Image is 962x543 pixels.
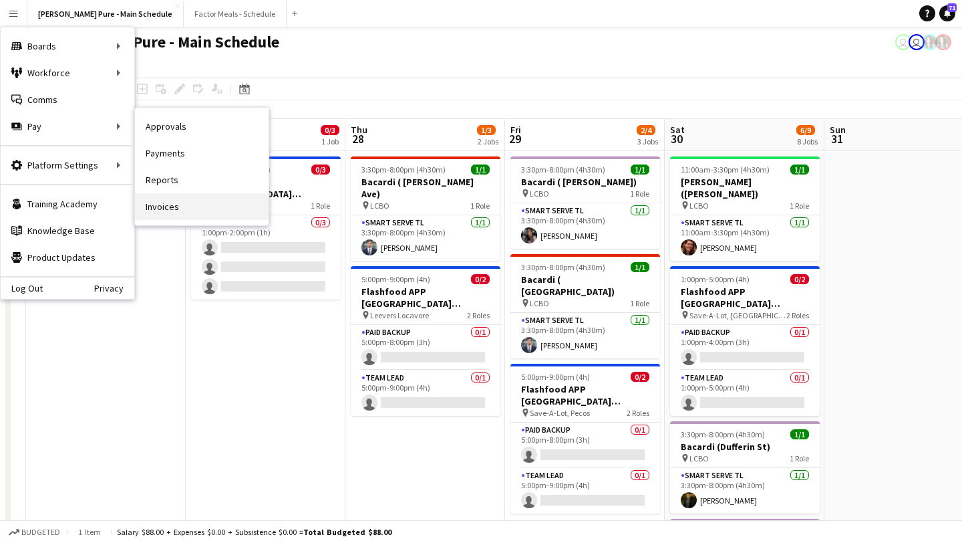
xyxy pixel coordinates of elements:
[631,165,649,175] span: 1/1
[670,421,820,514] app-job-card: 3:30pm-8:00pm (4h30m)1/1Bacardi (Dufferin St) LCBO1 RoleSmart Serve TL1/13:30pm-8:00pm (4h30m)[PE...
[311,201,330,211] span: 1 Role
[510,254,660,358] app-job-card: 3:30pm-8:00pm (4h30m)1/1Bacardi ( [GEOGRAPHIC_DATA]) LCBO1 RoleSmart Serve TL1/13:30pm-8:00pm (4h...
[521,262,605,272] span: 3:30pm-8:00pm (4h30m)
[530,408,590,418] span: Save-A-Lot, Pecos
[797,136,818,146] div: 8 Jobs
[790,201,809,211] span: 1 Role
[670,370,820,416] app-card-role: Team Lead0/11:00pm-5:00pm (4h)
[668,131,685,146] span: 30
[73,527,106,537] span: 1 item
[947,3,957,12] span: 71
[321,136,339,146] div: 1 Job
[670,441,820,453] h3: Bacardi (Dufferin St)
[191,215,341,300] app-card-role: Training0/31:00pm-2:00pm (1h)
[521,165,605,175] span: 3:30pm-8:00pm (4h30m)
[1,217,134,244] a: Knowledge Base
[191,156,341,300] app-job-card: 1:00pm-2:00pm (1h)0/3Flashfood APP [GEOGRAPHIC_DATA] [GEOGRAPHIC_DATA], [GEOGRAPHIC_DATA] Trainin...
[351,176,500,200] h3: Bacardi ( [PERSON_NAME] Ave)
[1,244,134,271] a: Product Updates
[510,364,660,514] app-job-card: 5:00pm-9:00pm (4h)0/2Flashfood APP [GEOGRAPHIC_DATA] [GEOGRAPHIC_DATA], [GEOGRAPHIC_DATA] Save-A-...
[681,165,770,175] span: 11:00am-3:30pm (4h30m)
[349,131,367,146] span: 28
[321,125,339,135] span: 0/3
[631,262,649,272] span: 1/1
[670,156,820,261] app-job-card: 11:00am-3:30pm (4h30m)1/1[PERSON_NAME] ([PERSON_NAME]) LCBO1 RoleSmart Serve TL1/111:00am-3:30pm ...
[7,525,62,540] button: Budgeted
[467,310,490,320] span: 2 Roles
[184,1,287,27] button: Factor Meals - Schedule
[370,201,389,211] span: LCBO
[637,125,655,135] span: 2/4
[670,215,820,261] app-card-role: Smart Serve TL1/111:00am-3:30pm (4h30m)[PERSON_NAME]
[630,298,649,308] span: 1 Role
[521,372,590,382] span: 5:00pm-9:00pm (4h)
[895,34,911,50] app-user-avatar: Leticia Fayzano
[27,1,184,27] button: [PERSON_NAME] Pure - Main Schedule
[935,34,951,50] app-user-avatar: Ashleigh Rains
[471,165,490,175] span: 1/1
[351,215,500,261] app-card-role: Smart Serve TL1/13:30pm-8:00pm (4h30m)[PERSON_NAME]
[1,33,134,60] div: Boards
[361,165,446,175] span: 3:30pm-8:00pm (4h30m)
[670,325,820,370] app-card-role: Paid Backup0/11:00pm-4:00pm (3h)
[370,310,429,320] span: Leevers Locavore
[630,189,649,199] span: 1 Role
[689,201,709,211] span: LCBO
[510,176,660,188] h3: Bacardi ( [PERSON_NAME])
[510,313,660,358] app-card-role: Smart Serve TL1/13:30pm-8:00pm (4h30m)[PERSON_NAME]
[94,283,134,294] a: Privacy
[790,453,809,463] span: 1 Role
[939,5,955,21] a: 71
[361,274,430,284] span: 5:00pm-9:00pm (4h)
[670,286,820,310] h3: Flashfood APP [GEOGRAPHIC_DATA] [GEOGRAPHIC_DATA], [GEOGRAPHIC_DATA]
[478,136,498,146] div: 2 Jobs
[351,124,367,136] span: Thu
[351,325,500,370] app-card-role: Paid Backup0/15:00pm-8:00pm (3h)
[796,125,815,135] span: 6/9
[637,136,658,146] div: 3 Jobs
[1,191,134,217] a: Training Academy
[670,266,820,416] div: 1:00pm-5:00pm (4h)0/2Flashfood APP [GEOGRAPHIC_DATA] [GEOGRAPHIC_DATA], [GEOGRAPHIC_DATA] Save-A-...
[1,86,134,113] a: Comms
[828,131,846,146] span: 31
[135,113,269,140] a: Approvals
[790,165,809,175] span: 1/1
[530,298,549,308] span: LCBO
[510,423,660,468] app-card-role: Paid Backup0/15:00pm-8:00pm (3h)
[689,310,786,320] span: Save-A-Lot, [GEOGRAPHIC_DATA]
[351,370,500,416] app-card-role: Team Lead0/15:00pm-9:00pm (4h)
[508,131,521,146] span: 29
[351,156,500,261] app-job-card: 3:30pm-8:00pm (4h30m)1/1Bacardi ( [PERSON_NAME] Ave) LCBO1 RoleSmart Serve TL1/13:30pm-8:00pm (4h...
[790,274,809,284] span: 0/2
[1,152,134,179] div: Platform Settings
[790,429,809,439] span: 1/1
[510,124,521,136] span: Fri
[830,124,846,136] span: Sun
[681,429,765,439] span: 3:30pm-8:00pm (4h30m)
[670,468,820,514] app-card-role: Smart Serve TL1/13:30pm-8:00pm (4h30m)[PERSON_NAME]
[477,125,496,135] span: 1/3
[351,266,500,416] app-job-card: 5:00pm-9:00pm (4h)0/2Flashfood APP [GEOGRAPHIC_DATA] [GEOGRAPHIC_DATA], [GEOGRAPHIC_DATA] Leevers...
[670,124,685,136] span: Sat
[681,274,750,284] span: 1:00pm-5:00pm (4h)
[510,274,660,298] h3: Bacardi ( [GEOGRAPHIC_DATA])
[670,176,820,200] h3: [PERSON_NAME] ([PERSON_NAME])
[135,167,269,193] a: Reports
[530,189,549,199] span: LCBO
[311,165,330,175] span: 0/3
[510,156,660,249] app-job-card: 3:30pm-8:00pm (4h30m)1/1Bacardi ( [PERSON_NAME]) LCBO1 RoleSmart Serve TL1/13:30pm-8:00pm (4h30m)...
[135,193,269,220] a: Invoices
[631,372,649,382] span: 0/2
[1,113,134,140] div: Pay
[117,527,391,537] div: Salary $88.00 + Expenses $0.00 + Subsistence $0.00 =
[510,468,660,514] app-card-role: Team Lead0/15:00pm-9:00pm (4h)
[135,140,269,167] a: Payments
[11,32,279,52] h1: [PERSON_NAME] Pure - Main Schedule
[510,383,660,407] h3: Flashfood APP [GEOGRAPHIC_DATA] [GEOGRAPHIC_DATA], [GEOGRAPHIC_DATA]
